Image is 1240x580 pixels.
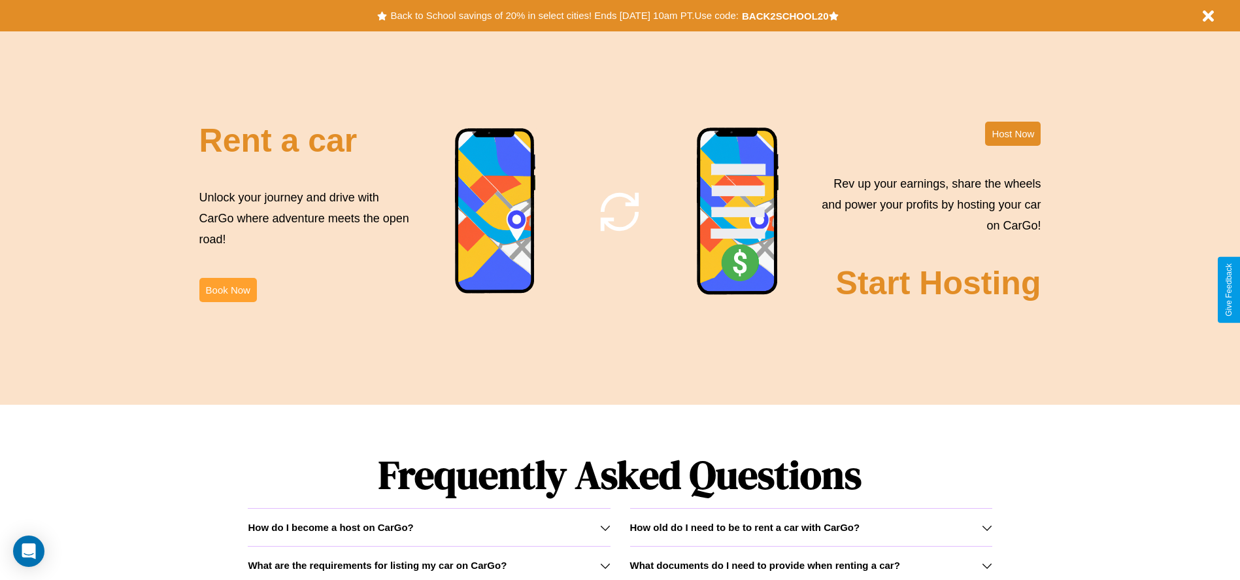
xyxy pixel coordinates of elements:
[696,127,780,297] img: phone
[814,173,1041,237] p: Rev up your earnings, share the wheels and power your profits by hosting your car on CarGo!
[13,536,44,567] div: Open Intercom Messenger
[985,122,1041,146] button: Host Now
[1224,264,1233,316] div: Give Feedback
[387,7,741,25] button: Back to School savings of 20% in select cities! Ends [DATE] 10am PT.Use code:
[199,278,257,302] button: Book Now
[199,122,358,160] h2: Rent a car
[248,560,507,571] h3: What are the requirements for listing my car on CarGo?
[454,128,537,296] img: phone
[630,560,900,571] h3: What documents do I need to provide when renting a car?
[836,264,1041,302] h2: Start Hosting
[742,10,829,22] b: BACK2SCHOOL20
[630,522,860,533] h3: How old do I need to be to rent a car with CarGo?
[248,522,413,533] h3: How do I become a host on CarGo?
[248,441,992,508] h1: Frequently Asked Questions
[199,187,414,250] p: Unlock your journey and drive with CarGo where adventure meets the open road!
